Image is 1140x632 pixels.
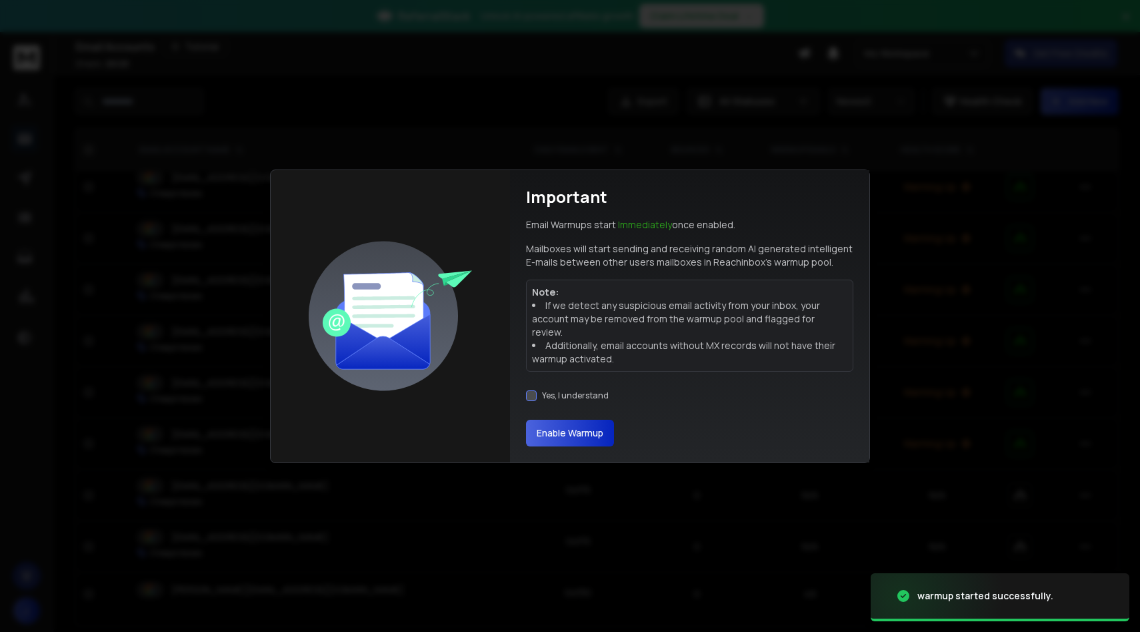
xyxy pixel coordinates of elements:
[526,218,735,232] p: Email Warmups start once enabled.
[532,286,847,299] p: Note:
[526,242,853,269] p: Mailboxes will start sending and receiving random AI generated intelligent E-mails between other ...
[532,299,847,339] li: If we detect any suspicious email activity from your inbox, your account may be removed from the ...
[526,186,607,208] h1: Important
[526,420,614,446] button: Enable Warmup
[618,218,672,231] span: Immediately
[542,390,609,401] label: Yes, I understand
[532,339,847,366] li: Additionally, email accounts without MX records will not have their warmup activated.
